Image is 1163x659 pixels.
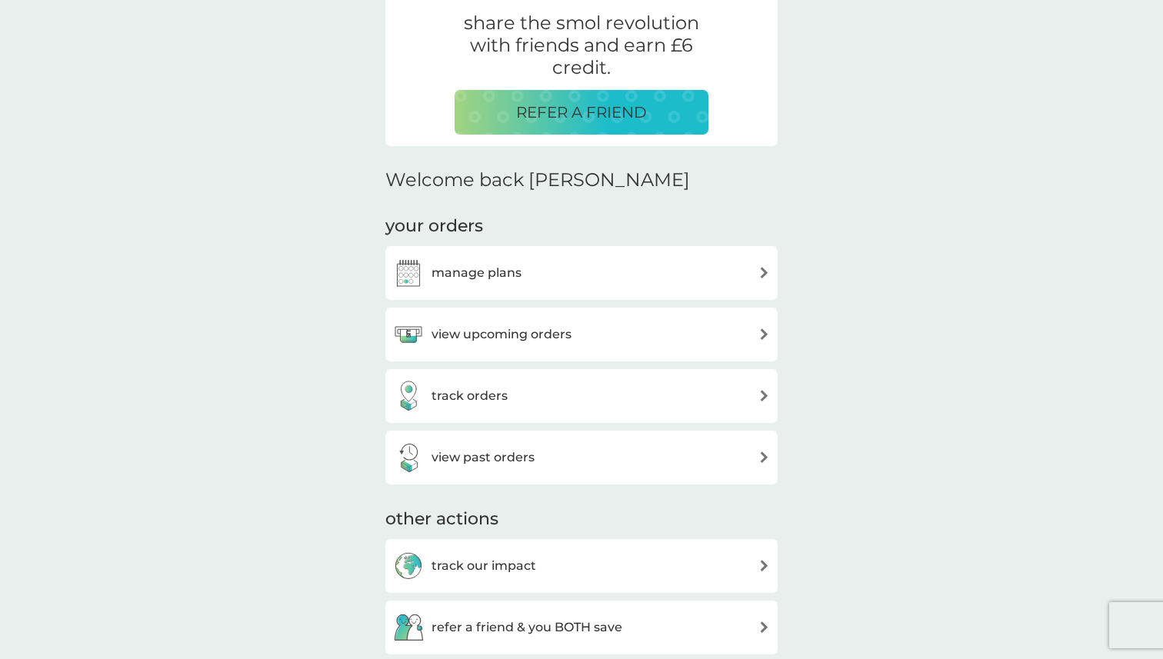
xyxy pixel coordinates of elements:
img: arrow right [758,390,770,401]
h3: manage plans [432,263,522,283]
button: REFER A FRIEND [455,90,708,135]
img: arrow right [758,621,770,633]
h3: track orders [432,386,508,406]
h3: view upcoming orders [432,325,572,344]
p: REFER A FRIEND [516,100,647,125]
p: share the smol revolution with friends and earn £6 credit. [455,12,708,78]
h3: track our impact [432,556,536,576]
h3: view past orders [432,448,535,468]
h3: your orders [385,215,483,238]
h3: other actions [385,508,498,531]
h2: Welcome back [PERSON_NAME] [385,169,690,191]
h3: refer a friend & you BOTH save [432,617,622,637]
img: arrow right [758,328,770,340]
img: arrow right [758,267,770,278]
img: arrow right [758,560,770,571]
img: arrow right [758,451,770,463]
